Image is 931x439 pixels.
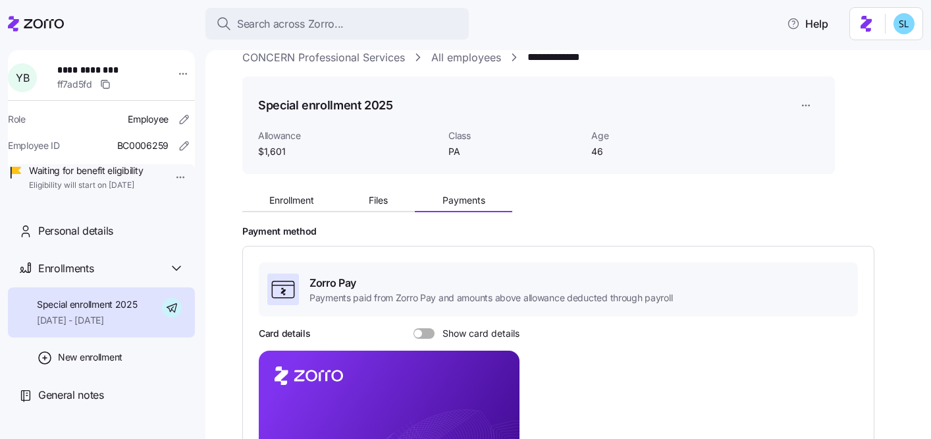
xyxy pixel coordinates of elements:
[591,129,724,142] span: Age
[369,196,388,205] span: Files
[591,145,724,158] span: 46
[58,351,122,364] span: New enrollment
[776,11,839,37] button: Help
[435,328,519,339] span: Show card details
[8,139,60,152] span: Employee ID
[237,16,344,32] span: Search across Zorro...
[448,145,581,158] span: PA
[38,387,104,403] span: General notes
[128,113,169,126] span: Employee
[38,260,93,277] span: Enrollments
[258,97,393,113] h1: Special enrollment 2025
[37,298,138,311] span: Special enrollment 2025
[258,129,438,142] span: Allowance
[38,223,113,239] span: Personal details
[57,78,92,91] span: ff7ad5fd
[117,139,169,152] span: BC0006259
[16,73,29,83] span: Y B
[258,145,438,158] span: $1,601
[8,113,26,126] span: Role
[448,129,581,142] span: Class
[309,275,672,291] span: Zorro Pay
[431,49,501,66] a: All employees
[442,196,485,205] span: Payments
[787,16,828,32] span: Help
[309,291,672,305] span: Payments paid from Zorro Pay and amounts above allowance deducted through payroll
[29,164,143,177] span: Waiting for benefit eligibility
[893,13,915,34] img: 7c620d928e46699fcfb78cede4daf1d1
[29,180,143,191] span: Eligibility will start on [DATE]
[269,196,314,205] span: Enrollment
[242,225,913,238] h2: Payment method
[242,49,405,66] a: CONCERN Professional Services
[37,314,138,327] span: [DATE] - [DATE]
[205,8,469,40] button: Search across Zorro...
[259,327,311,340] h3: Card details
